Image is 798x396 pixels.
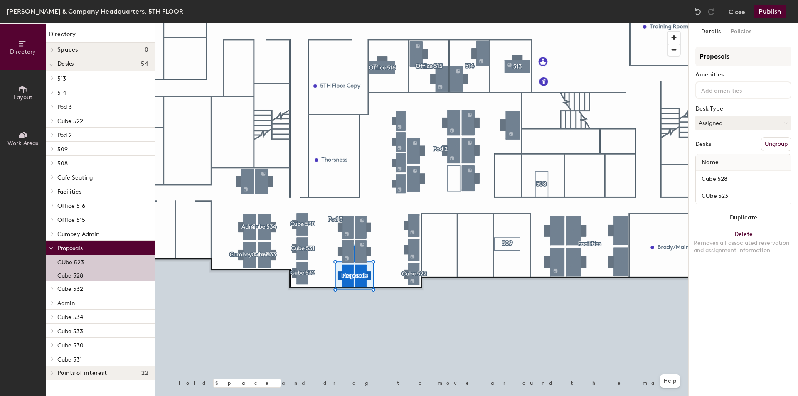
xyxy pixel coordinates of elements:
span: Work Areas [7,140,38,147]
span: Points of interest [57,370,107,376]
input: Unnamed desk [697,190,789,202]
span: 513 [57,75,66,82]
span: Name [697,155,723,170]
button: DeleteRemoves all associated reservation and assignment information [689,226,798,263]
span: Cube 522 [57,118,83,125]
button: Close [729,5,745,18]
button: Assigned [695,116,791,130]
span: Layout [14,94,32,101]
span: Directory [10,48,36,55]
span: 508 [57,160,68,167]
span: 0 [145,47,148,53]
div: Removes all associated reservation and assignment information [694,239,793,254]
button: Publish [754,5,786,18]
button: Duplicate [689,209,798,226]
span: 54 [141,61,148,67]
button: Help [660,374,680,388]
span: Proposals [57,245,83,252]
span: Pod 3 [57,103,72,111]
span: Cube 531 [57,356,82,363]
button: Policies [726,23,756,40]
span: Cafe Seating [57,174,93,181]
input: Unnamed desk [697,173,789,185]
p: Cube 528 [57,270,83,279]
span: Cube 530 [57,342,84,349]
span: 509 [57,146,68,153]
span: Spaces [57,47,78,53]
span: Office 515 [57,216,85,224]
span: Cumbey Admin [57,231,99,238]
button: Details [696,23,726,40]
span: Admin [57,300,75,307]
button: Ungroup [761,137,791,151]
h1: Directory [46,30,155,43]
input: Add amenities [699,85,774,95]
span: Cube 534 [57,314,83,321]
img: Undo [694,7,702,16]
div: [PERSON_NAME] & Company Headquarters, 5TH FLOOR [7,6,183,17]
span: Facilities [57,188,81,195]
span: Cube 532 [57,285,83,293]
img: Redo [707,7,715,16]
span: 22 [141,370,148,376]
span: 514 [57,89,66,96]
div: Desk Type [695,106,791,112]
span: Pod 2 [57,132,72,139]
div: Amenities [695,71,791,78]
span: Office 516 [57,202,85,209]
p: CUbe 523 [57,256,84,266]
span: Desks [57,61,74,67]
span: Cube 533 [57,328,83,335]
div: Desks [695,141,711,148]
